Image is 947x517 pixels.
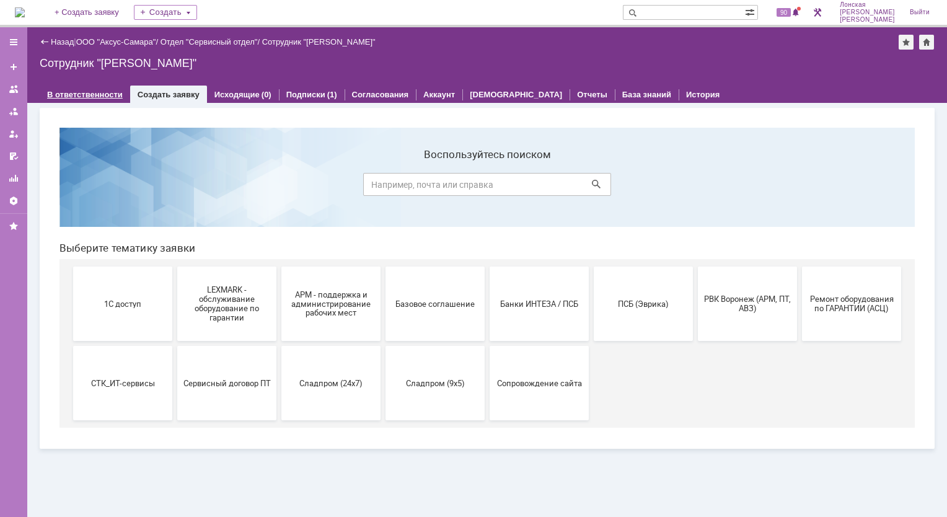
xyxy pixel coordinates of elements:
a: История [686,90,720,99]
span: Банки ИНТЕЗА / ПСБ [444,181,535,190]
span: Сопровождение сайта [444,260,535,270]
header: Выберите тематику заявки [10,124,865,136]
a: Назад [51,37,74,46]
div: Сделать домашней страницей [919,35,934,50]
a: Мои заявки [4,124,24,144]
span: Ремонт оборудования по ГАРАНТИИ (АСЦ) [756,177,848,195]
div: Добавить в избранное [899,35,914,50]
button: Сладпром (24x7) [232,228,331,303]
a: База знаний [622,90,671,99]
a: Перейти в интерфейс администратора [810,5,825,20]
a: Заявки в моей ответственности [4,102,24,122]
button: СТК_ИТ-сервисы [24,228,123,303]
a: [DEMOGRAPHIC_DATA] [470,90,562,99]
span: СТК_ИТ-сервисы [27,260,119,270]
a: ООО "Аксус-Самара" [76,37,156,46]
button: Сладпром (9x5) [336,228,435,303]
a: Мои согласования [4,146,24,166]
span: Лонская [840,1,895,9]
a: Исходящие [214,90,260,99]
a: Создать заявку [4,57,24,77]
a: Настройки [4,191,24,211]
button: 1С доступ [24,149,123,223]
span: Расширенный поиск [745,6,757,17]
button: LEXMARK - обслуживание оборудование по гарантии [128,149,227,223]
a: Создать заявку [138,90,200,99]
input: Например, почта или справка [314,55,562,78]
span: LEXMARK - обслуживание оборудование по гарантии [131,167,223,205]
div: (1) [327,90,337,99]
div: / [76,37,161,46]
div: Сотрудник "[PERSON_NAME]" [40,57,935,69]
span: Сладпром (9x5) [340,260,431,270]
button: Сопровождение сайта [440,228,539,303]
label: Воспользуйтесь поиском [314,30,562,43]
div: | [74,37,76,46]
span: [PERSON_NAME] [840,9,895,16]
span: Сервисный договор ПТ [131,260,223,270]
a: Согласования [352,90,409,99]
button: АРМ - поддержка и администрирование рабочих мест [232,149,331,223]
span: АРМ - поддержка и администрирование рабочих мест [236,172,327,200]
button: ПСБ (Эврика) [544,149,643,223]
div: Создать [134,5,197,20]
button: Сервисный договор ПТ [128,228,227,303]
button: РВК Воронеж (АРМ, ПТ, АВЗ) [648,149,747,223]
span: [PERSON_NAME] [840,16,895,24]
a: В ответственности [47,90,123,99]
span: ПСБ (Эврика) [548,181,640,190]
a: Отдел "Сервисный отдел" [161,37,258,46]
a: Подписки [286,90,325,99]
a: Отчеты [4,169,24,188]
span: 90 [777,8,791,17]
button: Банки ИНТЕЗА / ПСБ [440,149,539,223]
span: Сладпром (24x7) [236,260,327,270]
div: (0) [262,90,271,99]
a: Аккаунт [423,90,455,99]
span: РВК Воронеж (АРМ, ПТ, АВЗ) [652,177,744,195]
a: Отчеты [577,90,607,99]
button: Базовое соглашение [336,149,435,223]
div: / [161,37,262,46]
button: Ремонт оборудования по ГАРАНТИИ (АСЦ) [752,149,852,223]
div: Сотрудник "[PERSON_NAME]" [262,37,376,46]
a: Перейти на домашнюю страницу [15,7,25,17]
span: 1С доступ [27,181,119,190]
a: Заявки на командах [4,79,24,99]
img: logo [15,7,25,17]
span: Базовое соглашение [340,181,431,190]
